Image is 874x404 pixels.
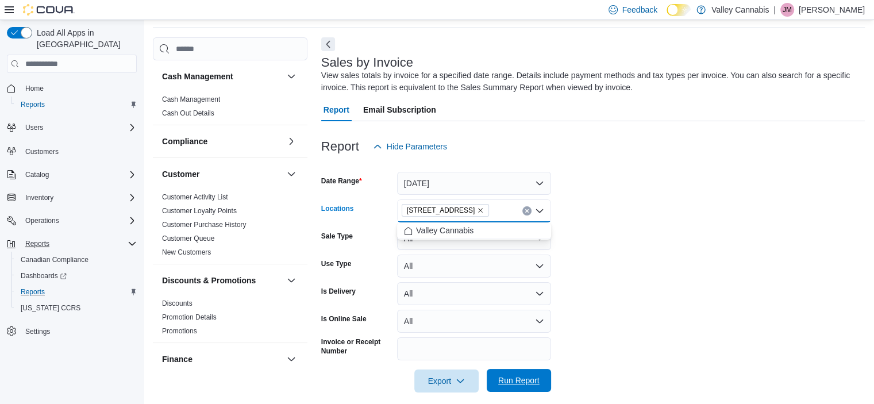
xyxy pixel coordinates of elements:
h3: Report [321,140,359,153]
h3: Sales by Invoice [321,56,413,70]
span: Cash Out Details [162,109,214,118]
span: Users [25,123,43,132]
span: Canadian Compliance [16,253,137,267]
div: View sales totals by invoice for a specified date range. Details include payment methods and tax ... [321,70,859,94]
span: Reports [16,285,137,299]
a: Customer Activity List [162,193,228,201]
span: New Customers [162,248,211,257]
button: Cash Management [284,70,298,83]
button: All [397,310,551,333]
span: [STREET_ADDRESS] [407,205,475,216]
span: Customers [21,144,137,158]
label: Is Online Sale [321,314,367,324]
span: Customer Purchase History [162,220,247,229]
button: Clear input [522,206,532,216]
span: Home [21,81,137,95]
div: James Malette [780,3,794,17]
span: [US_STATE] CCRS [21,303,80,313]
button: Customers [2,143,141,159]
button: Home [2,80,141,97]
button: All [397,255,551,278]
button: Cash Management [162,71,282,82]
button: Close list of options [535,206,544,216]
span: Feedback [622,4,657,16]
span: Settings [21,324,137,338]
button: Inventory [21,191,58,205]
button: Finance [284,352,298,366]
span: Reports [21,287,45,297]
button: Inventory [2,190,141,206]
span: Users [21,121,137,134]
button: Operations [2,213,141,229]
span: Promotions [162,326,197,336]
label: Invoice or Receipt Number [321,337,392,356]
button: Export [414,370,479,393]
button: Customer [162,168,282,180]
input: Dark Mode [667,4,691,16]
a: Settings [21,325,55,338]
span: JM [783,3,792,17]
h3: Compliance [162,136,207,147]
span: Inventory [25,193,53,202]
a: Promotions [162,327,197,335]
button: Finance [162,353,282,365]
span: Home [25,84,44,93]
a: Canadian Compliance [16,253,93,267]
button: [DATE] [397,172,551,195]
span: Email Subscription [363,98,436,121]
span: Cash Management [162,95,220,104]
span: Customer Activity List [162,193,228,202]
button: Reports [21,237,54,251]
div: Choose from the following options [397,222,551,239]
h3: Discounts & Promotions [162,275,256,286]
a: Reports [16,285,49,299]
h3: Customer [162,168,199,180]
label: Is Delivery [321,287,356,296]
button: Reports [11,284,141,300]
span: Operations [25,216,59,225]
p: Valley Cannabis [711,3,769,17]
a: Dashboards [16,269,71,283]
span: Promotion Details [162,313,217,322]
button: Operations [21,214,64,228]
a: New Customers [162,248,211,256]
button: Users [21,121,48,134]
a: Cash Management [162,95,220,103]
h3: Cash Management [162,71,233,82]
button: Remove 820 Pembroke Street East from selection in this group [477,207,484,214]
span: Discounts [162,299,192,308]
span: Reports [16,98,137,111]
span: Washington CCRS [16,301,137,315]
button: Run Report [487,369,551,392]
span: Inventory [21,191,137,205]
span: Catalog [21,168,137,182]
button: Catalog [2,167,141,183]
span: Reports [21,237,137,251]
span: Catalog [25,170,49,179]
button: Customer [284,167,298,181]
span: Hide Parameters [387,141,447,152]
a: Customer Queue [162,234,214,243]
button: Reports [2,236,141,252]
button: All [397,282,551,305]
span: Export [421,370,472,393]
a: Reports [16,98,49,111]
button: Discounts & Promotions [284,274,298,287]
label: Sale Type [321,232,353,241]
button: Reports [11,97,141,113]
p: | [773,3,776,17]
a: Customer Loyalty Points [162,207,237,215]
label: Locations [321,204,354,213]
img: Cova [23,4,75,16]
p: [PERSON_NAME] [799,3,865,17]
button: Users [2,120,141,136]
a: Customer Purchase History [162,221,247,229]
button: Valley Cannabis [397,222,551,239]
span: Load All Apps in [GEOGRAPHIC_DATA] [32,27,137,50]
a: Promotion Details [162,313,217,321]
button: Compliance [162,136,282,147]
button: Settings [2,323,141,340]
span: Settings [25,327,50,336]
span: Dashboards [21,271,67,280]
span: Operations [21,214,137,228]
